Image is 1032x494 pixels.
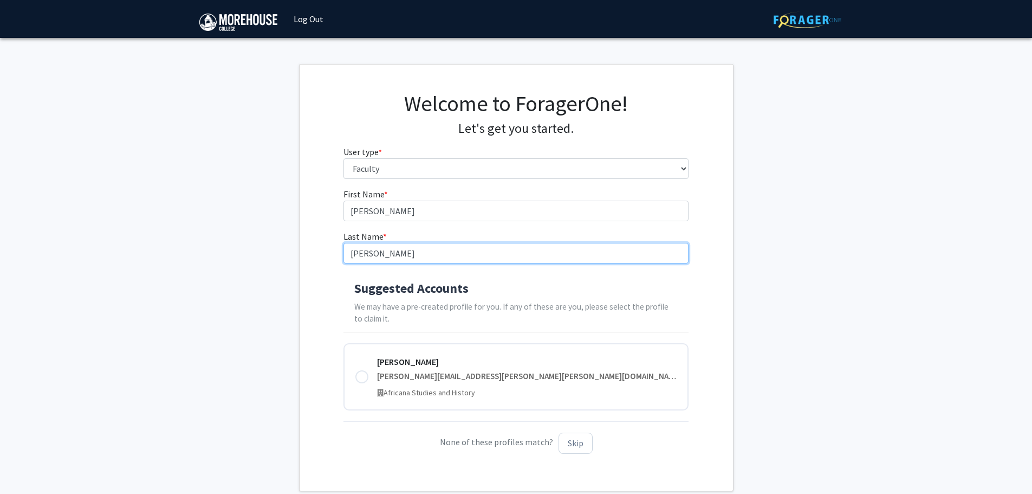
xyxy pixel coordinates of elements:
h1: Welcome to ForagerOne! [343,91,689,117]
div: [PERSON_NAME] [377,355,677,368]
img: ForagerOne Logo [774,11,841,28]
span: Last Name [343,231,383,242]
div: [PERSON_NAME][EMAIL_ADDRESS][PERSON_NAME][PERSON_NAME][DOMAIN_NAME] [377,370,677,383]
span: Africana Studies and History [384,388,475,397]
h4: Let's get you started. [343,121,689,137]
button: Skip [559,433,593,454]
p: We may have a pre-created profile for you. If any of these are you, please select the profile to ... [354,301,678,326]
p: None of these profiles match? [343,433,689,454]
h4: Suggested Accounts [354,281,678,297]
iframe: Chat [8,445,46,486]
label: User type [343,145,382,158]
span: First Name [343,189,384,200]
img: Morehouse College Logo [199,14,277,31]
